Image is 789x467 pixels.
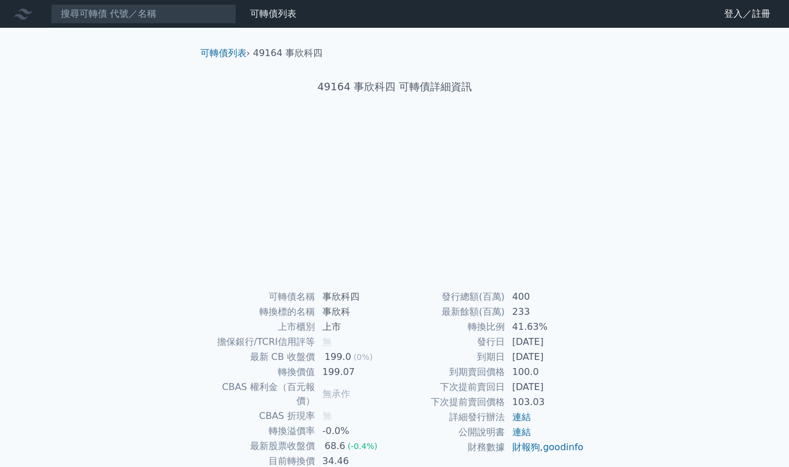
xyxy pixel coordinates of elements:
td: 公開說明書 [395,425,505,440]
td: CBAS 權利金（百元報價） [205,380,315,409]
td: 100.0 [505,365,585,380]
td: 轉換價值 [205,365,315,380]
a: 連結 [512,426,531,437]
a: 連結 [512,411,531,422]
td: 轉換標的名稱 [205,304,315,319]
td: 詳細發行辦法 [395,410,505,425]
a: 可轉債列表 [200,47,247,58]
td: 400 [505,289,585,304]
td: 到期日 [395,350,505,365]
td: 233 [505,304,585,319]
td: 擔保銀行/TCRI信用評等 [205,334,315,350]
span: (-0.4%) [347,442,377,451]
td: 轉換溢價率 [205,424,315,439]
td: 事欣科四 [315,289,395,304]
span: 無承作 [322,388,350,399]
td: [DATE] [505,350,585,365]
td: , [505,440,585,455]
td: 事欣科 [315,304,395,319]
td: 最新餘額(百萬) [395,304,505,319]
td: 上市櫃別 [205,319,315,334]
span: 無 [322,336,332,347]
td: 發行總額(百萬) [395,289,505,304]
td: 財務數據 [395,440,505,455]
a: 登入／註冊 [715,5,780,23]
a: 可轉債列表 [250,8,296,19]
td: 最新股票收盤價 [205,439,315,454]
a: goodinfo [543,442,584,453]
div: 199.0 [322,350,354,364]
a: 財報狗 [512,442,540,453]
td: [DATE] [505,334,585,350]
td: CBAS 折現率 [205,409,315,424]
li: › [200,46,250,60]
div: 68.6 [322,439,348,453]
input: 搜尋可轉債 代號／名稱 [51,4,236,24]
td: 下次提前賣回日 [395,380,505,395]
td: 41.63% [505,319,585,334]
td: -0.0% [315,424,395,439]
h1: 49164 事欣科四 可轉債詳細資訊 [191,79,599,95]
td: 最新 CB 收盤價 [205,350,315,365]
td: [DATE] [505,380,585,395]
td: 轉換比例 [395,319,505,334]
td: 199.07 [315,365,395,380]
span: (0%) [354,352,373,362]
td: 103.03 [505,395,585,410]
td: 可轉債名稱 [205,289,315,304]
span: 無 [322,410,332,421]
td: 到期賣回價格 [395,365,505,380]
td: 下次提前賣回價格 [395,395,505,410]
td: 上市 [315,319,395,334]
li: 49164 事欣科四 [253,46,322,60]
td: 發行日 [395,334,505,350]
